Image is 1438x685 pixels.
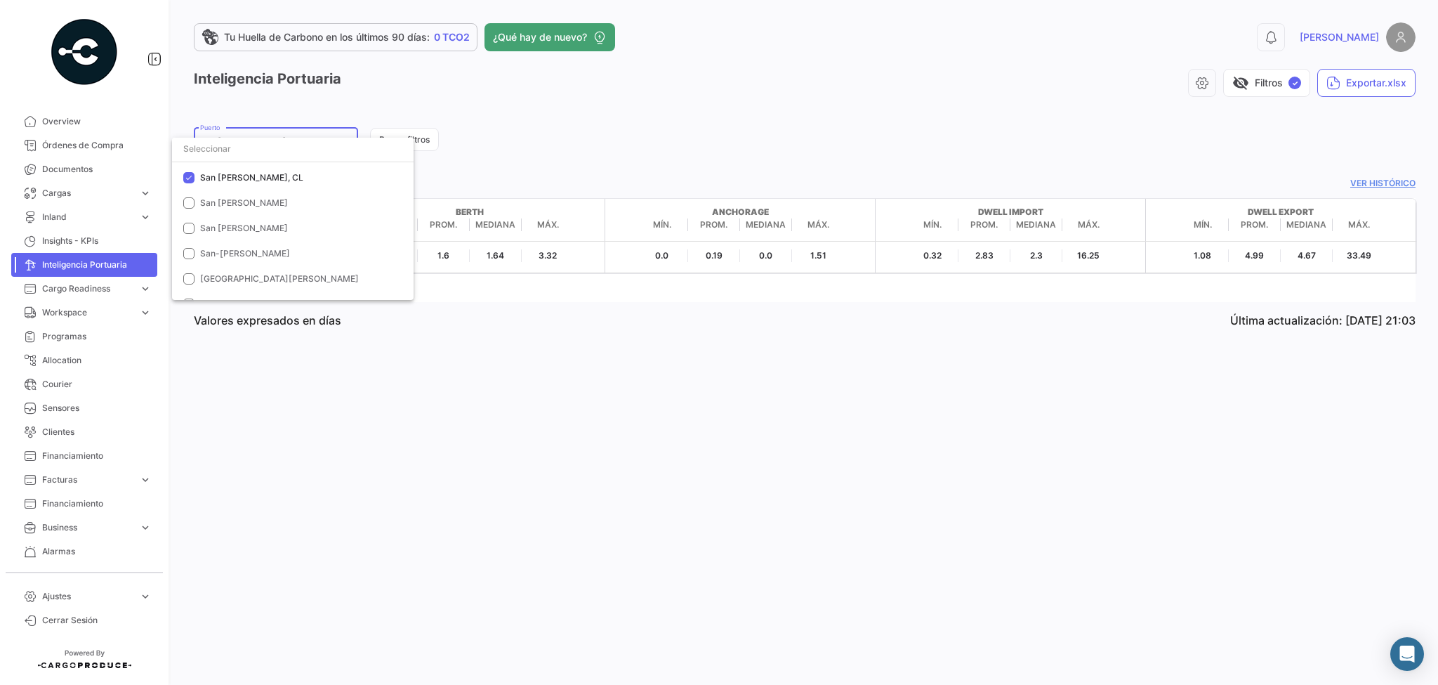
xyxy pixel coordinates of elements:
[172,136,414,162] input: dropdown search
[200,248,290,259] span: San-[PERSON_NAME]
[200,223,288,233] span: San [PERSON_NAME]
[200,197,288,208] span: San [PERSON_NAME]
[200,273,359,284] span: [GEOGRAPHIC_DATA][PERSON_NAME]
[200,299,296,309] span: Santa [PERSON_NAME]
[1390,637,1424,671] div: Abrir Intercom Messenger
[200,172,303,183] span: San [PERSON_NAME], CL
